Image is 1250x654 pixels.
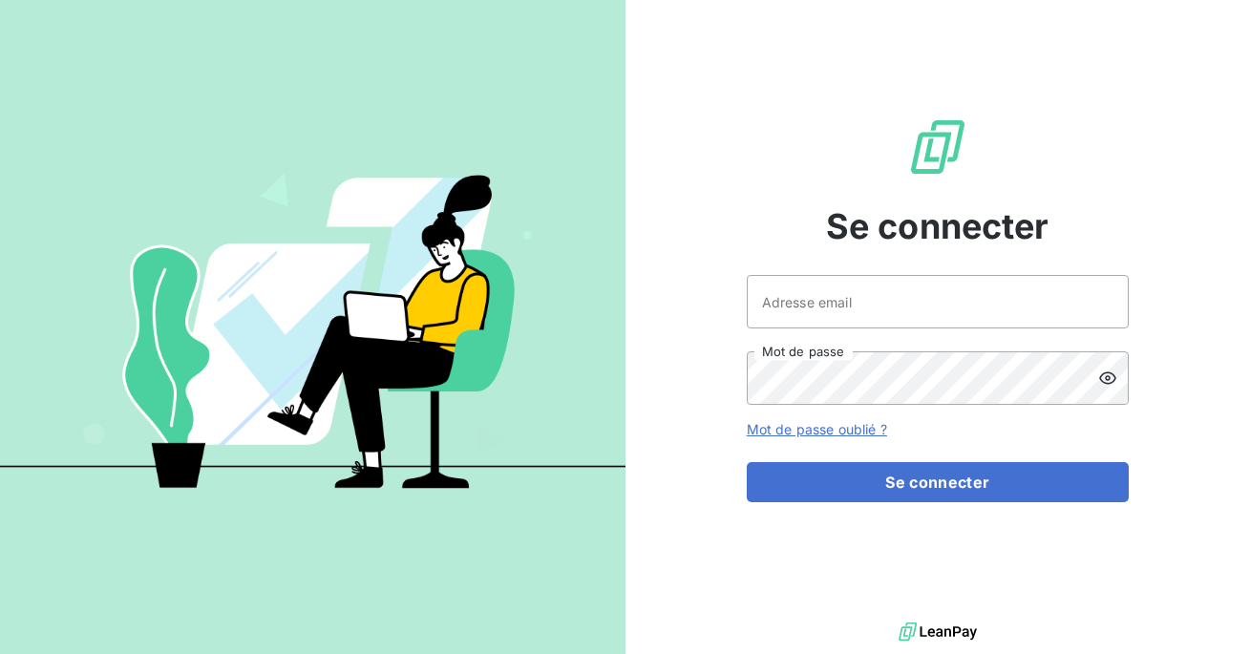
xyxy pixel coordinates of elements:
[747,421,887,437] a: Mot de passe oublié ?
[747,462,1129,502] button: Se connecter
[899,618,977,646] img: logo
[907,116,968,178] img: Logo LeanPay
[747,275,1129,328] input: placeholder
[826,200,1049,252] span: Se connecter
